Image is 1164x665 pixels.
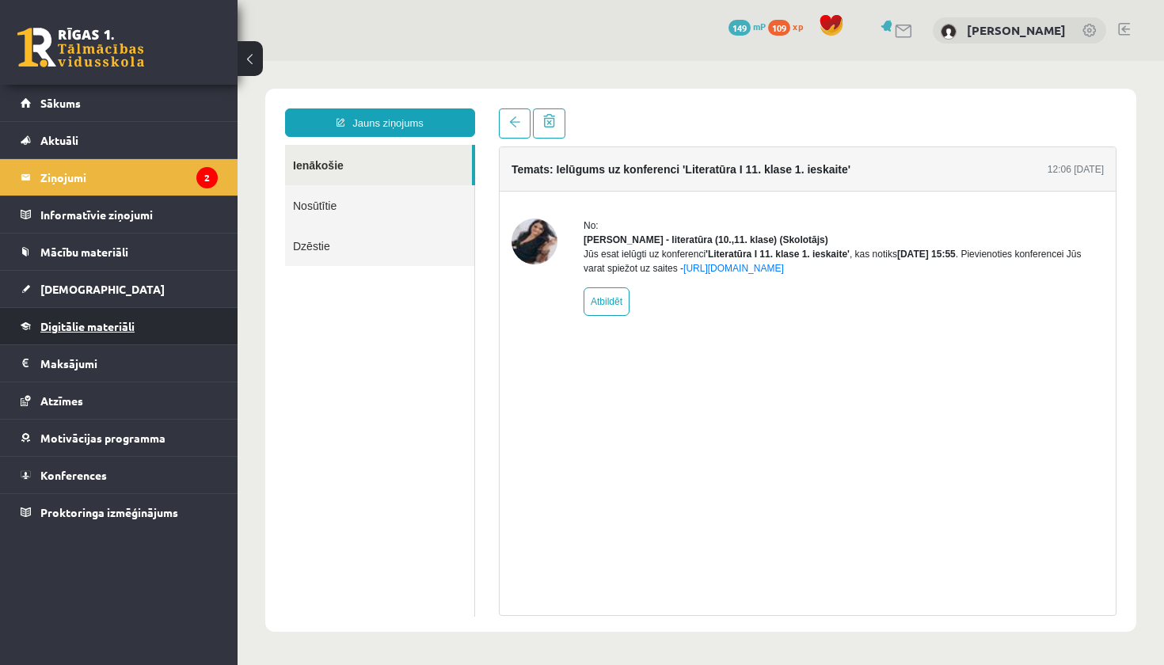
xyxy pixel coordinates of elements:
legend: Informatīvie ziņojumi [40,196,218,233]
a: 109 xp [768,20,811,32]
a: Aktuāli [21,122,218,158]
a: 149 mP [728,20,766,32]
a: Ziņojumi2 [21,159,218,196]
img: Samanta Balode - literatūra (10.,11. klase) [274,158,320,203]
a: Nosūtītie [48,124,237,165]
a: Atbildēt [346,226,392,255]
b: 'Literatūra I 11. klase 1. ieskaite' [468,188,612,199]
b: [DATE] 15:55 [660,188,718,199]
a: Dzēstie [48,165,237,205]
legend: Ziņojumi [40,159,218,196]
a: Ienākošie [48,84,234,124]
span: [DEMOGRAPHIC_DATA] [40,282,165,296]
span: mP [753,20,766,32]
a: [DEMOGRAPHIC_DATA] [21,271,218,307]
span: Mācību materiāli [40,245,128,259]
a: Atzīmes [21,382,218,419]
strong: [PERSON_NAME] - literatūra (10.,11. klase) (Skolotājs) [346,173,591,184]
div: 12:06 [DATE] [810,101,866,116]
span: xp [793,20,803,32]
a: Digitālie materiāli [21,308,218,344]
a: Maksājumi [21,345,218,382]
span: 149 [728,20,751,36]
div: No: [346,158,866,172]
h4: Temats: Ielūgums uz konferenci 'Literatūra I 11. klase 1. ieskaite' [274,102,613,115]
span: Konferences [40,468,107,482]
a: Motivācijas programma [21,420,218,456]
a: Jauns ziņojums [48,47,238,76]
span: Digitālie materiāli [40,319,135,333]
span: Sākums [40,96,81,110]
a: Konferences [21,457,218,493]
span: Aktuāli [40,133,78,147]
span: 109 [768,20,790,36]
div: Jūs esat ielūgti uz konferenci , kas notiks . Pievienoties konferencei Jūs varat spiežot uz saites - [346,186,866,215]
a: [URL][DOMAIN_NAME] [446,202,546,213]
a: Rīgas 1. Tālmācības vidusskola [17,28,144,67]
span: Motivācijas programma [40,431,165,445]
a: Mācību materiāli [21,234,218,270]
i: 2 [196,167,218,188]
span: Proktoringa izmēģinājums [40,505,178,519]
a: Sākums [21,85,218,121]
a: [PERSON_NAME] [967,22,1066,38]
legend: Maksājumi [40,345,218,382]
img: Rūdolfs Linavskis [941,24,957,40]
span: Atzīmes [40,393,83,408]
a: Proktoringa izmēģinājums [21,494,218,530]
a: Informatīvie ziņojumi [21,196,218,233]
